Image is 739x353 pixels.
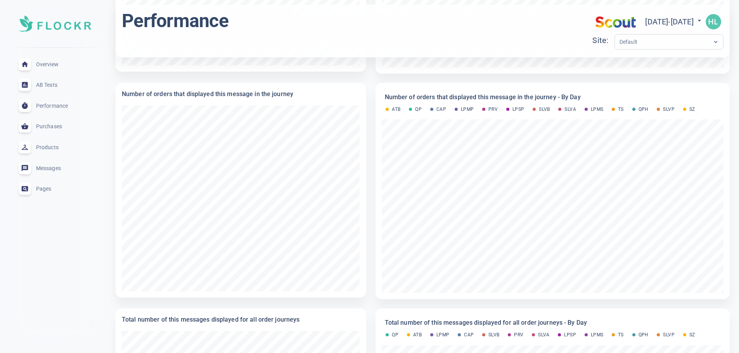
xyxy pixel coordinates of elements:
[6,158,103,179] a: Messages
[706,14,721,29] img: a6c98dda6af53d00e1e8becd3637af21
[592,34,614,47] div: Site:
[645,17,703,26] span: [DATE] - [DATE]
[6,54,103,75] a: Overview
[6,74,103,95] a: AB Tests
[6,116,103,137] a: Purchases
[6,178,103,199] a: Pages
[592,10,639,34] img: scouts
[122,89,360,99] h6: Number of orders that displayed this message in the journey
[122,9,228,33] h1: Performance
[385,318,720,328] h6: Total number of this messages displayed for all order journeys - By Day
[6,137,103,158] a: Products
[19,15,91,32] img: Soft UI Logo
[6,95,103,116] a: Performance
[385,92,720,102] h6: Number of orders that displayed this message in the journey - By Day
[122,315,360,325] h6: Total number of this messages displayed for all order journeys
